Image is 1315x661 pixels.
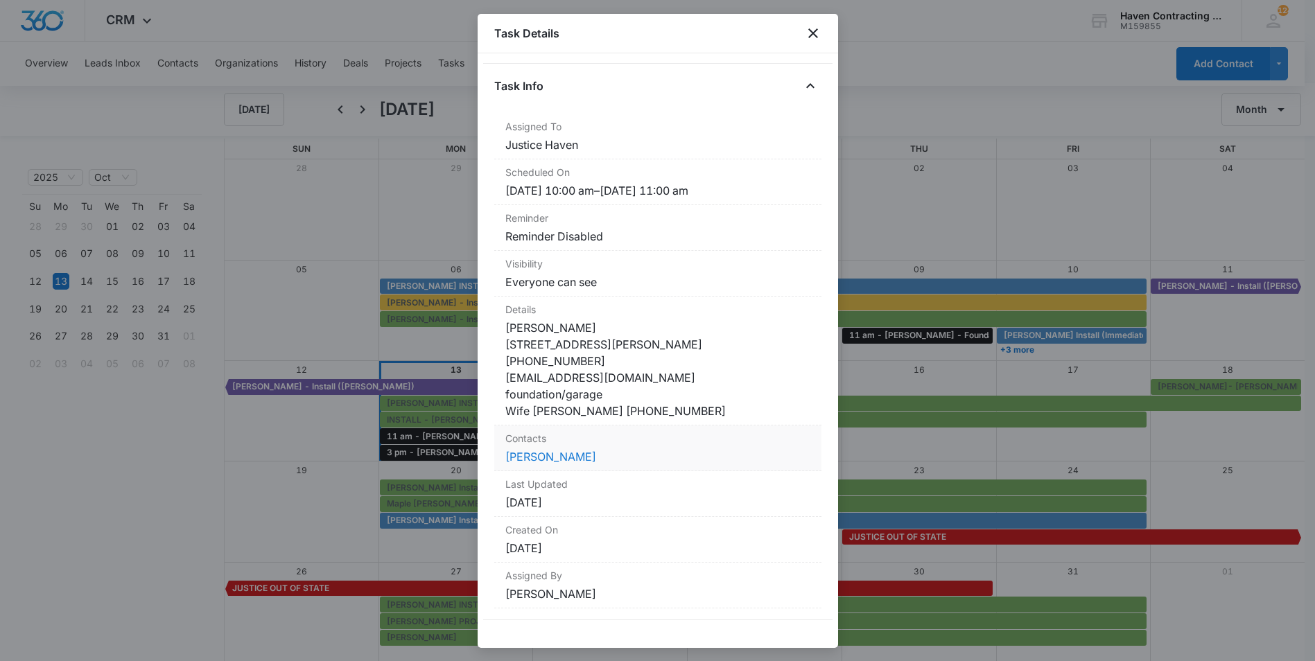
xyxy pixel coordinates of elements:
[505,302,810,317] dt: Details
[505,319,810,419] dd: [PERSON_NAME] [STREET_ADDRESS][PERSON_NAME] [PHONE_NUMBER] [EMAIL_ADDRESS][DOMAIN_NAME] foundatio...
[799,75,821,97] button: Close
[494,425,821,471] div: Contacts[PERSON_NAME]
[505,540,810,556] dd: [DATE]
[494,471,821,517] div: Last Updated[DATE]
[494,297,821,425] div: Details[PERSON_NAME] [STREET_ADDRESS][PERSON_NAME] [PHONE_NUMBER] [EMAIL_ADDRESS][DOMAIN_NAME] fo...
[505,256,810,271] dt: Visibility
[494,517,821,563] div: Created On[DATE]
[505,585,810,602] dd: [PERSON_NAME]
[505,228,810,245] dd: Reminder Disabled
[494,78,543,94] h4: Task Info
[494,205,821,251] div: ReminderReminder Disabled
[505,494,810,511] dd: [DATE]
[494,251,821,297] div: VisibilityEveryone can see
[505,211,810,225] dt: Reminder
[505,119,810,134] dt: Assigned To
[505,450,596,464] a: [PERSON_NAME]
[505,568,810,583] dt: Assigned By
[805,25,821,42] button: close
[505,274,810,290] dd: Everyone can see
[505,477,810,491] dt: Last Updated
[505,165,810,179] dt: Scheduled On
[505,431,810,446] dt: Contacts
[505,182,810,199] dd: [DATE] 10:00 am – [DATE] 11:00 am
[505,522,810,537] dt: Created On
[494,563,821,608] div: Assigned By[PERSON_NAME]
[494,159,821,205] div: Scheduled On[DATE] 10:00 am–[DATE] 11:00 am
[505,136,810,153] dd: Justice Haven
[494,114,821,159] div: Assigned ToJustice Haven
[494,25,559,42] h1: Task Details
